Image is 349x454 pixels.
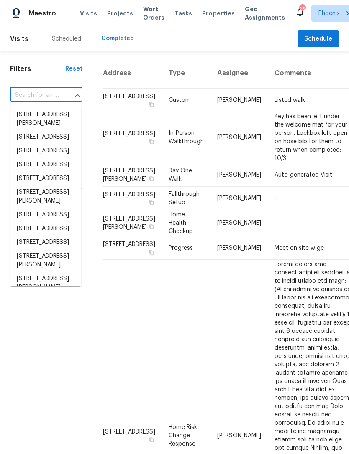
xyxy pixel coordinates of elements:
[148,249,155,256] button: Copy Address
[107,9,133,18] span: Projects
[10,65,65,73] h1: Filters
[162,112,210,163] td: In-Person Walkthrough
[103,187,162,210] td: [STREET_ADDRESS]
[103,210,162,236] td: [STREET_ADDRESS][PERSON_NAME]
[10,158,81,172] li: [STREET_ADDRESS]
[10,236,81,249] li: [STREET_ADDRESS]
[148,101,155,108] button: Copy Address
[72,90,83,101] button: Close
[10,208,81,222] li: [STREET_ADDRESS]
[298,30,339,48] button: Schedule
[299,5,305,13] div: 25
[10,89,59,102] input: Search for an address...
[10,108,81,130] li: [STREET_ADDRESS][PERSON_NAME]
[245,5,285,22] span: Geo Assignments
[148,199,155,206] button: Copy Address
[143,5,164,22] span: Work Orders
[318,9,340,18] span: Phoenix
[28,9,56,18] span: Maestro
[162,89,210,112] td: Custom
[10,272,81,294] li: [STREET_ADDRESS][PERSON_NAME]
[210,89,268,112] td: [PERSON_NAME]
[103,163,162,187] td: [STREET_ADDRESS][PERSON_NAME]
[10,30,28,48] span: Visits
[80,9,97,18] span: Visits
[103,89,162,112] td: [STREET_ADDRESS]
[103,58,162,89] th: Address
[210,58,268,89] th: Assignee
[103,236,162,260] td: [STREET_ADDRESS]
[10,249,81,272] li: [STREET_ADDRESS][PERSON_NAME]
[162,187,210,210] td: Fallthrough Setup
[10,144,81,158] li: [STREET_ADDRESS]
[10,130,81,144] li: [STREET_ADDRESS]
[162,210,210,236] td: Home Health Checkup
[210,236,268,260] td: [PERSON_NAME]
[10,172,81,185] li: [STREET_ADDRESS]
[210,112,268,163] td: [PERSON_NAME]
[162,58,210,89] th: Type
[10,185,81,208] li: [STREET_ADDRESS][PERSON_NAME]
[174,10,192,16] span: Tasks
[101,34,134,43] div: Completed
[210,210,268,236] td: [PERSON_NAME]
[148,436,155,444] button: Copy Address
[148,175,155,183] button: Copy Address
[210,163,268,187] td: [PERSON_NAME]
[162,163,210,187] td: Day One Walk
[202,9,235,18] span: Properties
[65,65,82,73] div: Reset
[304,34,332,44] span: Schedule
[10,222,81,236] li: [STREET_ADDRESS]
[52,35,81,43] div: Scheduled
[103,112,162,163] td: [STREET_ADDRESS]
[148,223,155,231] button: Copy Address
[162,236,210,260] td: Progress
[210,187,268,210] td: [PERSON_NAME]
[148,138,155,145] button: Copy Address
